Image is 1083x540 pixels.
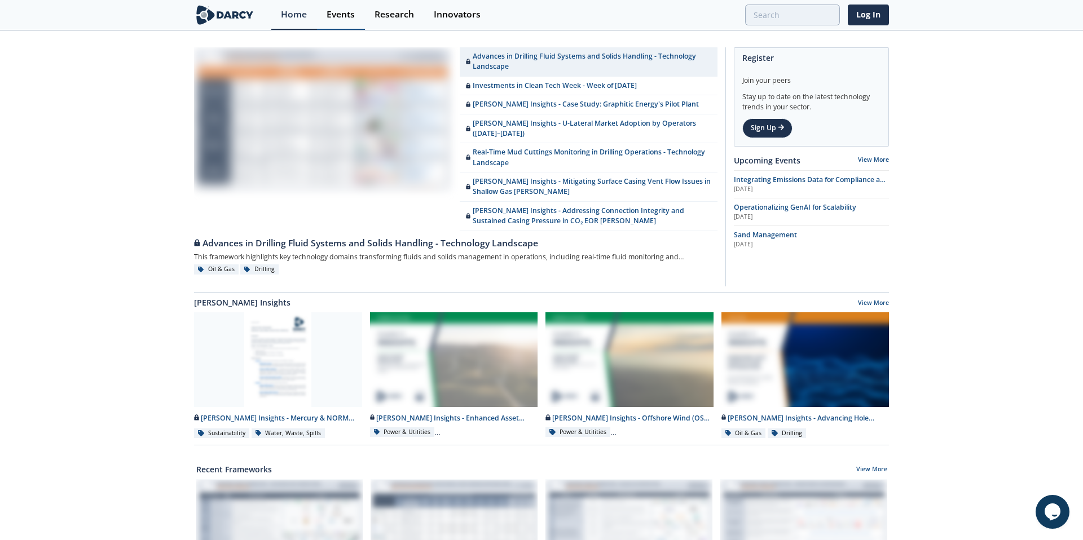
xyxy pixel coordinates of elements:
div: Power & Utilities [545,427,610,437]
a: [PERSON_NAME] Insights [194,296,290,308]
a: [PERSON_NAME] Insights - Case Study: Graphitic Energy's Pilot Plant [460,95,717,114]
a: Recent Frameworks [196,463,272,475]
a: Upcoming Events [734,154,800,166]
a: View More [858,156,889,163]
a: [PERSON_NAME] Insights - Mitigating Surface Casing Vent Flow Issues in Shallow Gas [PERSON_NAME] [460,172,717,202]
div: [DATE] [734,213,889,222]
a: [PERSON_NAME] Insights - Addressing Connection Integrity and Sustained Casing Pressure in CO₂ EOR... [460,202,717,231]
a: Darcy Insights - Enhanced Asset Management (O&M) for Onshore Wind Farms preview [PERSON_NAME] Ins... [366,312,542,439]
a: Sign Up [742,118,793,138]
a: Advances in Drilling Fluid Systems and Solids Handling - Technology Landscape [194,231,717,250]
div: Innovators [434,10,481,19]
a: Operationalizing GenAI for Scalability [DATE] [734,202,889,222]
div: [DATE] [734,240,889,249]
span: Sand Management [734,230,797,240]
a: Darcy Insights - Mercury & NORM Detection and Decontamination preview [PERSON_NAME] Insights - Me... [190,312,366,439]
div: Water, Waste, Spills [252,428,325,439]
a: Real-Time Mud Cuttings Monitoring in Drilling Operations - Technology Landscape [460,143,717,172]
a: Darcy Insights - Offshore Wind (OSW) and Networks preview [PERSON_NAME] Insights - Offshore Wind ... [541,312,717,439]
div: Stay up to date on the latest technology trends in your sector. [742,86,881,112]
span: Integrating Emissions Data for Compliance and Operational Action [734,175,889,194]
div: This framework highlights key technology domains transforming fluids and solids management in ope... [194,250,717,264]
div: Register [742,48,881,68]
a: Log In [848,5,889,25]
a: Investments in Clean Tech Week - Week of [DATE] [460,77,717,95]
div: Drilling [768,428,806,439]
img: logo-wide.svg [194,5,256,25]
div: Join your peers [742,68,881,86]
div: Advances in Drilling Fluid Systems and Solids Handling - Technology Landscape [194,237,717,250]
div: Power & Utilities [370,427,435,437]
div: Oil & Gas [721,428,766,439]
div: [DATE] [734,185,889,194]
a: View More [858,299,889,309]
a: Sand Management [DATE] [734,230,889,249]
div: Drilling [240,264,279,275]
a: Integrating Emissions Data for Compliance and Operational Action [DATE] [734,175,889,194]
div: Research [375,10,414,19]
div: [PERSON_NAME] Insights - Offshore Wind (OSW) and Networks [545,413,714,423]
span: Operationalizing GenAI for Scalability [734,202,856,212]
a: View More [856,465,887,475]
div: Events [327,10,355,19]
div: Home [281,10,307,19]
div: Sustainability [194,428,249,439]
a: [PERSON_NAME] Insights - U-Lateral Market Adoption by Operators ([DATE]–[DATE]) [460,114,717,144]
div: [PERSON_NAME] Insights - Enhanced Asset Management (O&M) for Onshore Wind Farms [370,413,538,423]
div: [PERSON_NAME] Insights - Mercury & NORM Detection and [MEDICAL_DATA] [194,413,362,423]
iframe: chat widget [1036,495,1072,529]
div: Oil & Gas [194,264,239,275]
input: Advanced Search [745,5,840,25]
div: [PERSON_NAME] Insights - Advancing Hole Cleaning with Automated Cuttings Monitoring [721,413,890,423]
a: Advances in Drilling Fluid Systems and Solids Handling - Technology Landscape [460,47,717,77]
a: Darcy Insights - Advancing Hole Cleaning with Automated Cuttings Monitoring preview [PERSON_NAME]... [717,312,893,439]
